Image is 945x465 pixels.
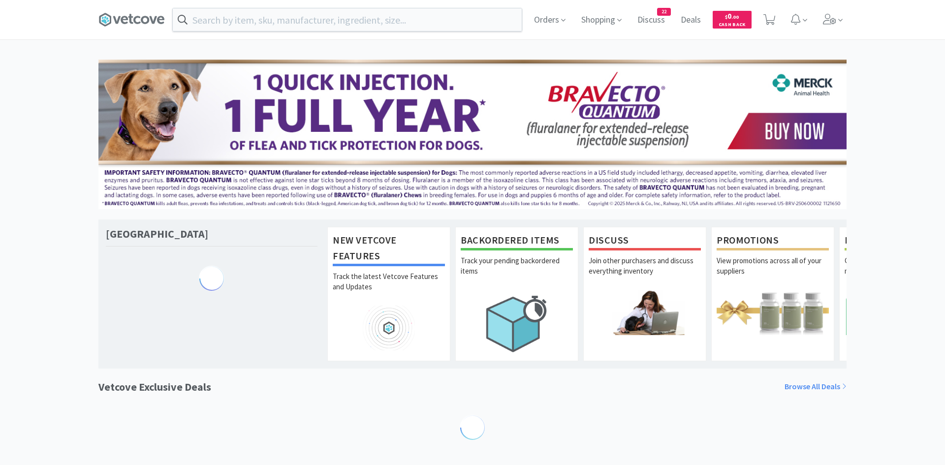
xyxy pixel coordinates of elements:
[461,255,573,290] p: Track your pending backordered items
[725,11,739,21] span: 0
[725,14,727,20] span: $
[589,255,701,290] p: Join other purchasers and discuss everything inventory
[461,232,573,250] h1: Backordered Items
[98,378,211,396] h1: Vetcove Exclusive Deals
[333,271,445,306] p: Track the latest Vetcove Features and Updates
[717,232,829,250] h1: Promotions
[717,255,829,290] p: View promotions across all of your suppliers
[98,60,847,209] img: 3ffb5edee65b4d9ab6d7b0afa510b01f.jpg
[333,232,445,266] h1: New Vetcove Features
[589,290,701,335] img: hero_discuss.png
[633,16,669,25] a: Discuss22
[677,16,705,25] a: Deals
[785,380,847,393] a: Browse All Deals
[713,6,752,33] a: $0.00Cash Back
[173,8,522,31] input: Search by item, sku, manufacturer, ingredient, size...
[658,8,670,15] span: 22
[731,14,739,20] span: . 00
[719,22,746,29] span: Cash Back
[455,227,578,361] a: Backordered ItemsTrack your pending backordered items
[106,227,208,241] h1: [GEOGRAPHIC_DATA]
[583,227,706,361] a: DiscussJoin other purchasers and discuss everything inventory
[589,232,701,250] h1: Discuss
[333,306,445,350] img: hero_feature_roadmap.png
[711,227,834,361] a: PromotionsView promotions across all of your suppliers
[461,290,573,357] img: hero_backorders.png
[327,227,450,361] a: New Vetcove FeaturesTrack the latest Vetcove Features and Updates
[717,290,829,335] img: hero_promotions.png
